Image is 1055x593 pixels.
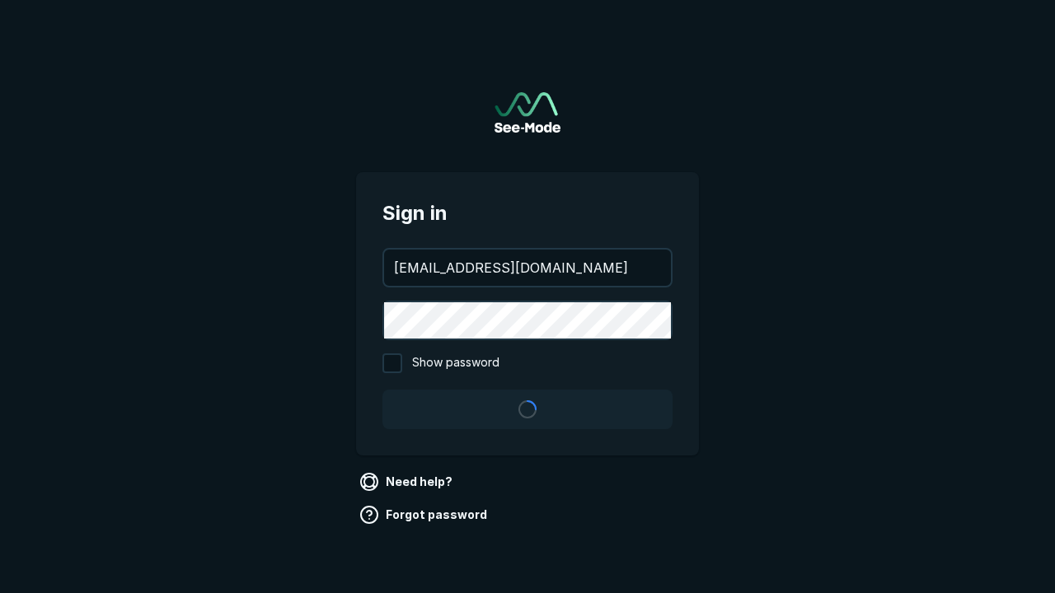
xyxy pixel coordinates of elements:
img: See-Mode Logo [495,92,560,133]
a: Go to sign in [495,92,560,133]
a: Forgot password [356,502,494,528]
span: Show password [412,353,499,373]
span: Sign in [382,198,673,228]
a: Need help? [356,469,459,495]
input: your@email.com [384,250,671,286]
